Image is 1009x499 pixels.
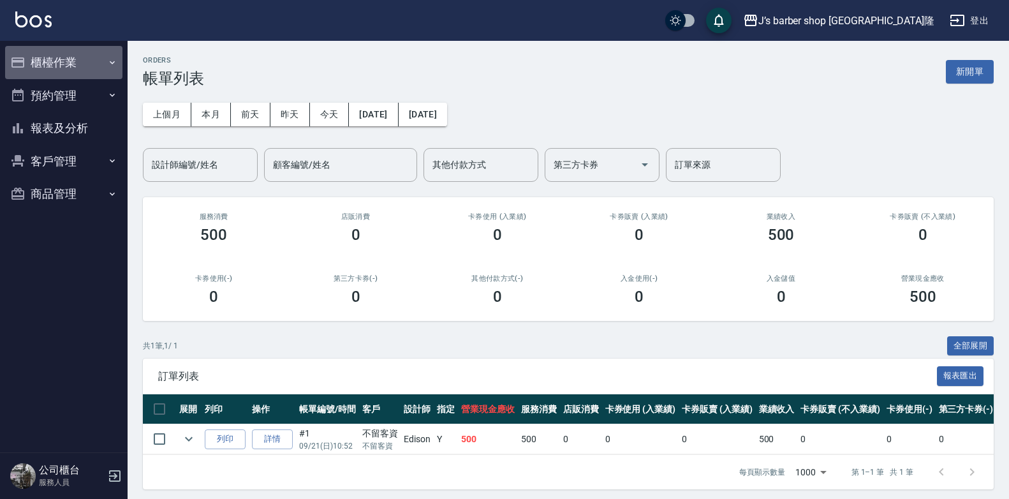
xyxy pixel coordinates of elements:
button: Open [635,154,655,175]
h3: 帳單列表 [143,70,204,87]
th: 第三方卡券(-) [936,394,997,424]
span: 訂單列表 [158,370,937,383]
th: 卡券使用 (入業績) [602,394,679,424]
button: J’s barber shop [GEOGRAPHIC_DATA]隆 [738,8,939,34]
h2: 卡券販賣 (入業績) [584,212,695,221]
td: 500 [458,424,518,454]
div: J’s barber shop [GEOGRAPHIC_DATA]隆 [758,13,934,29]
button: 報表及分析 [5,112,122,145]
button: 昨天 [270,103,310,126]
td: 500 [756,424,798,454]
p: 不留客資 [362,440,398,452]
td: 500 [518,424,560,454]
td: 0 [602,424,679,454]
button: 新開單 [946,60,994,84]
h3: 0 [635,226,644,244]
button: 商品管理 [5,177,122,211]
button: 登出 [945,9,994,33]
button: 報表匯出 [937,366,984,386]
p: 每頁顯示數量 [739,466,785,478]
h2: 第三方卡券(-) [300,274,411,283]
button: [DATE] [399,103,447,126]
a: 詳情 [252,429,293,449]
button: save [706,8,732,33]
td: 0 [883,424,936,454]
th: 展開 [176,394,202,424]
h2: 店販消費 [300,212,411,221]
h2: 入金儲值 [725,274,836,283]
h5: 公司櫃台 [39,464,104,477]
div: 不留客資 [362,427,398,440]
td: 0 [797,424,883,454]
p: 服務人員 [39,477,104,488]
h3: 0 [635,288,644,306]
h3: 0 [351,288,360,306]
th: 設計師 [401,394,434,424]
h3: 500 [768,226,795,244]
h2: 卡券使用(-) [158,274,269,283]
h3: 0 [493,288,502,306]
h3: 0 [351,226,360,244]
h2: 卡券使用 (入業績) [442,212,553,221]
h2: 卡券販賣 (不入業績) [867,212,978,221]
p: 09/21 (日) 10:52 [299,440,356,452]
h3: 500 [910,288,936,306]
button: expand row [179,429,198,449]
h3: 0 [777,288,786,306]
td: 0 [936,424,997,454]
h3: 500 [200,226,227,244]
img: Person [10,463,36,489]
td: Y [434,424,458,454]
a: 新開單 [946,65,994,77]
button: 客戶管理 [5,145,122,178]
td: 0 [679,424,756,454]
p: 共 1 筆, 1 / 1 [143,340,178,352]
th: 業績收入 [756,394,798,424]
td: 0 [560,424,602,454]
button: 預約管理 [5,79,122,112]
th: 卡券使用(-) [883,394,936,424]
button: 前天 [231,103,270,126]
button: [DATE] [349,103,398,126]
button: 列印 [205,429,246,449]
h3: 0 [493,226,502,244]
button: 今天 [310,103,350,126]
th: 卡券販賣 (入業績) [679,394,756,424]
h3: 0 [209,288,218,306]
button: 櫃檯作業 [5,46,122,79]
td: #1 [296,424,359,454]
img: Logo [15,11,52,27]
h2: ORDERS [143,56,204,64]
th: 指定 [434,394,458,424]
th: 帳單編號/時間 [296,394,359,424]
th: 卡券販賣 (不入業績) [797,394,883,424]
h3: 服務消費 [158,212,269,221]
th: 操作 [249,394,296,424]
th: 客戶 [359,394,401,424]
h2: 營業現金應收 [867,274,978,283]
a: 報表匯出 [937,369,984,382]
td: Edison [401,424,434,454]
button: 上個月 [143,103,191,126]
th: 店販消費 [560,394,602,424]
button: 全部展開 [947,336,994,356]
th: 列印 [202,394,249,424]
h3: 0 [918,226,927,244]
button: 本月 [191,103,231,126]
th: 營業現金應收 [458,394,518,424]
th: 服務消費 [518,394,560,424]
h2: 其他付款方式(-) [442,274,553,283]
h2: 業績收入 [725,212,836,221]
div: 1000 [790,455,831,489]
h2: 入金使用(-) [584,274,695,283]
p: 第 1–1 筆 共 1 筆 [851,466,913,478]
